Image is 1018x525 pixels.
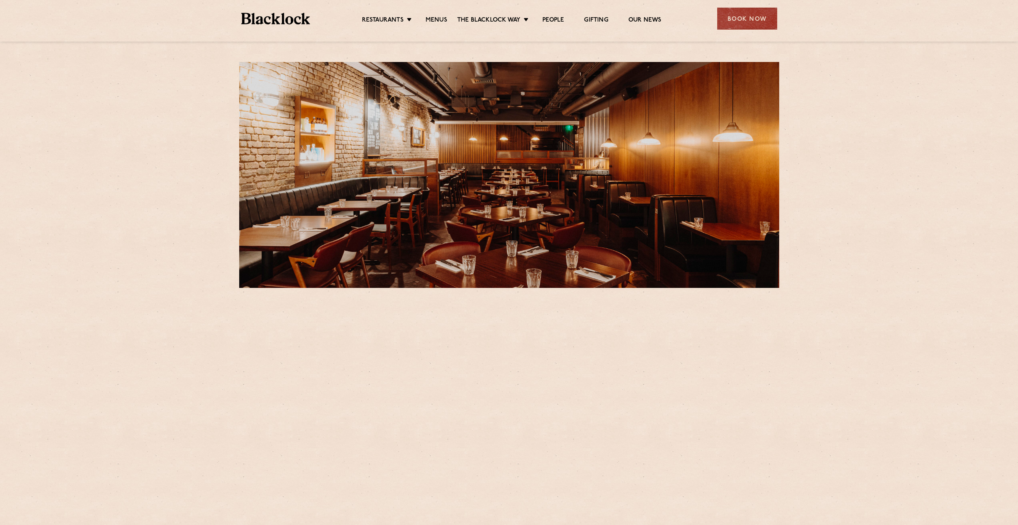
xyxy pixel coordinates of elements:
[717,8,777,30] div: Book Now
[628,16,662,25] a: Our News
[584,16,608,25] a: Gifting
[457,16,520,25] a: The Blacklock Way
[426,16,447,25] a: Menus
[542,16,564,25] a: People
[241,13,310,24] img: BL_Textured_Logo-footer-cropped.svg
[362,16,404,25] a: Restaurants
